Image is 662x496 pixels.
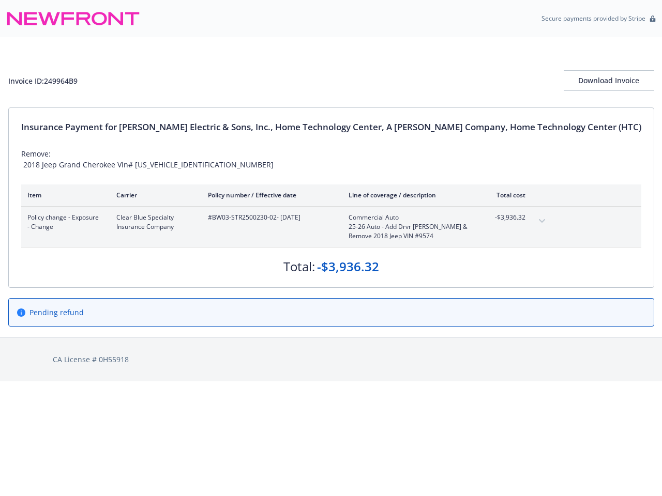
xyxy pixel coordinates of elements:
[564,70,654,91] button: Download Invoice
[21,207,556,247] div: Policy change - Exposure - ChangeClear Blue Specialty Insurance Company#BW03-STR2500230-02- [DATE...
[21,148,641,170] div: Remove: 2018 Jeep Grand Cherokee Vin# [US_VEHICLE_IDENTIFICATION_NUMBER]
[487,213,525,222] span: -$3,936.32
[349,191,470,199] div: Line of coverage / description
[27,213,100,231] span: Policy change - Exposure - Change
[27,191,100,199] div: Item
[53,354,610,365] div: CA License # 0H55918
[116,213,191,231] span: Clear Blue Specialty Insurance Company
[541,14,645,23] p: Secure payments provided by Stripe
[21,120,641,134] div: Insurance Payment for [PERSON_NAME] Electric & Sons, Inc., Home Technology Center, A [PERSON_NAME...
[564,71,654,90] div: Download Invoice
[317,258,379,275] div: -$3,936.32
[29,307,84,318] span: Pending refund
[208,213,332,222] span: #BW03-STR2500230-02 - [DATE]
[8,75,78,86] div: Invoice ID: 249964B9
[208,191,332,199] div: Policy number / Effective date
[349,213,470,222] span: Commercial Auto
[283,258,315,275] div: Total:
[534,213,550,229] button: expand content
[116,191,191,199] div: Carrier
[349,213,470,241] span: Commercial Auto25-26 Auto - Add Drvr [PERSON_NAME] & Remove 2018 Jeep VIN #9574
[487,191,525,199] div: Total cost
[349,222,470,241] span: 25-26 Auto - Add Drvr [PERSON_NAME] & Remove 2018 Jeep VIN #9574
